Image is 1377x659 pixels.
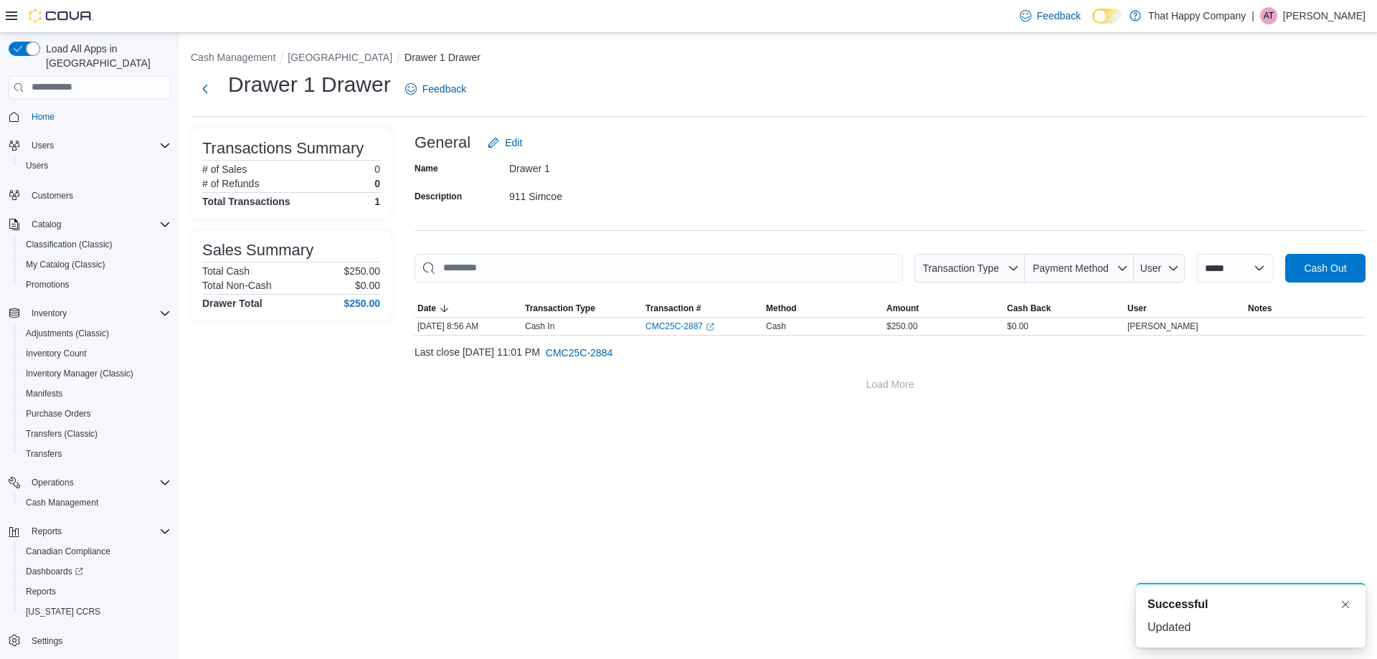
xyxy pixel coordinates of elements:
button: User [1134,254,1185,283]
button: Reports [26,523,67,540]
span: Customers [26,186,171,204]
span: Reports [20,583,171,600]
span: Inventory Count [26,348,87,359]
span: Settings [26,632,171,650]
button: Drawer 1 Drawer [404,52,481,63]
h4: Total Transactions [202,196,290,207]
button: Catalog [26,216,67,233]
span: Washington CCRS [20,603,171,620]
button: Notes [1245,300,1366,317]
span: AT [1264,7,1274,24]
span: Inventory Count [20,345,171,362]
button: Cash Back [1004,300,1125,317]
a: Purchase Orders [20,405,97,422]
button: User [1125,300,1245,317]
button: Amount [884,300,1004,317]
span: My Catalog (Classic) [20,256,171,273]
span: Inventory Manager (Classic) [20,365,171,382]
p: 0 [374,178,380,189]
h6: Total Cash [202,265,250,277]
button: Cash Management [14,493,176,513]
button: Users [3,136,176,156]
span: Cash Management [20,494,171,511]
button: Transaction Type [522,300,643,317]
button: [US_STATE] CCRS [14,602,176,622]
span: Reports [26,523,171,540]
span: Transfers [26,448,62,460]
a: Adjustments (Classic) [20,325,115,342]
a: Manifests [20,385,68,402]
button: Cash Out [1285,254,1366,283]
span: Adjustments (Classic) [20,325,171,342]
input: Dark Mode [1092,9,1122,24]
nav: An example of EuiBreadcrumbs [191,50,1366,67]
span: Adjustments (Classic) [26,328,109,339]
a: Cash Management [20,494,104,511]
span: Users [20,157,171,174]
span: Purchase Orders [20,405,171,422]
span: Load All Apps in [GEOGRAPHIC_DATA] [40,42,171,70]
button: Cash Management [191,52,275,63]
span: Cash Back [1007,303,1051,314]
h4: 1 [374,196,380,207]
a: Transfers [20,445,67,463]
span: Notes [1248,303,1272,314]
div: Updated [1147,619,1354,636]
span: Load More [866,377,914,392]
img: Cova [29,9,93,23]
label: Name [415,163,438,174]
span: Transaction Type [922,262,999,274]
button: Next [191,75,219,103]
span: Customers [32,190,73,202]
span: User [1140,262,1162,274]
button: Method [763,300,884,317]
span: Catalog [32,219,61,230]
p: Cash In [525,321,554,332]
button: Operations [3,473,176,493]
p: $0.00 [355,280,380,291]
div: Drawer 1 [509,157,701,174]
span: Manifests [26,388,62,399]
div: Abigail Talbot [1260,7,1277,24]
button: Catalog [3,214,176,234]
a: Canadian Compliance [20,543,116,560]
span: Feedback [1037,9,1081,23]
h4: $250.00 [344,298,380,309]
h1: Drawer 1 Drawer [228,70,391,99]
a: Classification (Classic) [20,236,118,253]
p: | [1251,7,1254,24]
span: Transaction Type [525,303,595,314]
input: This is a search bar. As you type, the results lower in the page will automatically filter. [415,254,903,283]
span: Method [766,303,797,314]
button: Load More [415,370,1366,399]
button: Dismiss toast [1337,596,1354,613]
h3: Sales Summary [202,242,313,259]
a: CMC25C-2887External link [645,321,714,332]
a: [US_STATE] CCRS [20,603,106,620]
h3: General [415,134,470,151]
span: Payment Method [1033,262,1109,274]
span: User [1127,303,1147,314]
span: Operations [32,477,74,488]
a: Feedback [399,75,472,103]
span: Promotions [26,279,70,290]
a: Home [26,108,60,125]
span: $250.00 [886,321,917,332]
h3: Transactions Summary [202,140,364,157]
button: Inventory [3,303,176,323]
span: Date [417,303,436,314]
span: Transfers (Classic) [26,428,98,440]
span: Reports [26,586,56,597]
span: Canadian Compliance [20,543,171,560]
div: Notification [1147,596,1354,613]
button: Edit [482,128,528,157]
span: My Catalog (Classic) [26,259,105,270]
span: Classification (Classic) [20,236,171,253]
h6: Total Non-Cash [202,280,272,291]
button: [GEOGRAPHIC_DATA] [288,52,392,63]
a: Reports [20,583,62,600]
button: Transfers (Classic) [14,424,176,444]
p: [PERSON_NAME] [1283,7,1366,24]
button: Customers [3,184,176,205]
